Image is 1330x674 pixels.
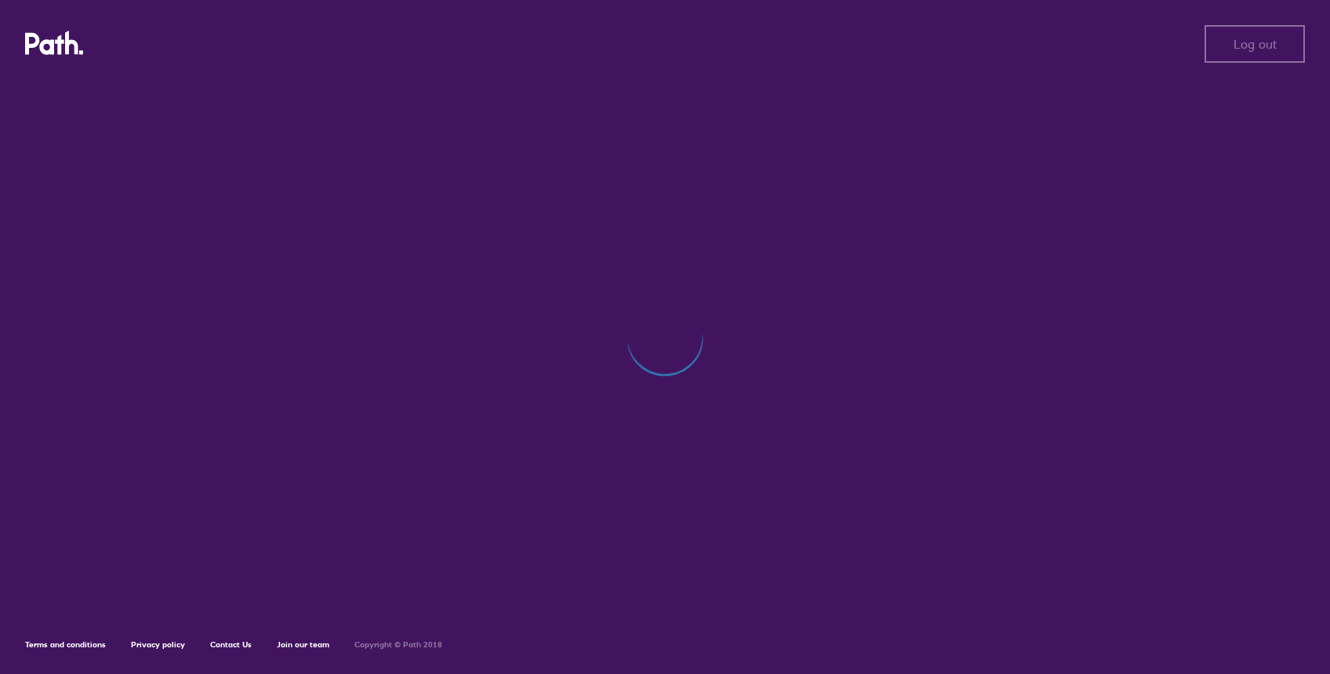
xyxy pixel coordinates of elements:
[131,639,185,650] a: Privacy policy
[354,640,442,650] h6: Copyright © Path 2018
[1205,25,1305,63] button: Log out
[25,639,106,650] a: Terms and conditions
[1234,37,1277,51] span: Log out
[210,639,252,650] a: Contact Us
[277,639,329,650] a: Join our team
